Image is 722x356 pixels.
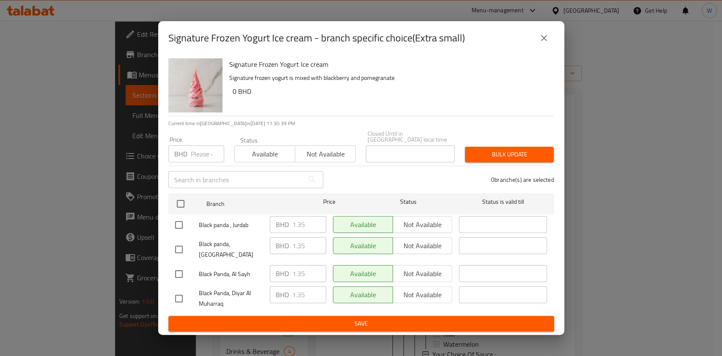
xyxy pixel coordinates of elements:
[364,197,452,207] span: Status
[168,171,304,188] input: Search in branches
[199,288,263,309] span: Black Panda, Diyar Al Muharraq
[238,148,292,160] span: Available
[276,268,289,279] p: BHD
[168,31,465,45] h2: Signature Frozen Yogurt Ice cream - branch specific choice(Extra small)
[465,147,554,162] button: Bulk update
[233,85,547,97] h6: 0 BHD
[292,286,326,303] input: Please enter price
[534,28,554,48] button: close
[199,239,263,260] span: Black panda, [GEOGRAPHIC_DATA]
[292,265,326,282] input: Please enter price
[174,149,187,159] p: BHD
[199,269,263,279] span: Black Panda, Al Sayh
[191,145,224,162] input: Please enter price
[295,145,356,162] button: Not available
[276,290,289,300] p: BHD
[276,219,289,230] p: BHD
[472,149,547,160] span: Bulk update
[276,241,289,251] p: BHD
[301,197,357,207] span: Price
[459,197,547,207] span: Status is valid till
[199,220,263,230] span: Black panda , Jurdab
[299,148,352,160] span: Not available
[175,318,547,329] span: Save
[168,316,554,331] button: Save
[229,73,547,83] p: Signature frozen yogurt is mixed with blackberry and pomegranate
[292,216,326,233] input: Please enter price
[234,145,295,162] button: Available
[168,120,554,127] p: Current time in [GEOGRAPHIC_DATA] is [DATE] 11:30:39 PM
[206,199,294,209] span: Branch
[292,237,326,254] input: Please enter price
[168,58,222,112] img: Signature Frozen Yogurt Ice cream
[491,175,554,184] p: 0 branche(s) are selected
[229,58,547,70] h6: Signature Frozen Yogurt Ice cream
